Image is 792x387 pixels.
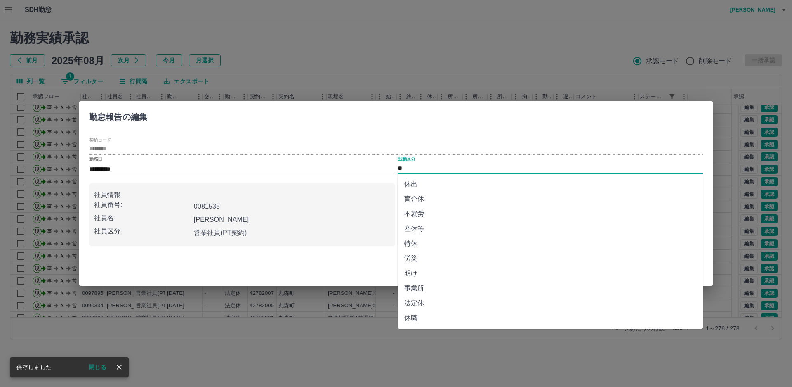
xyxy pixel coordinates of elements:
li: 不就労 [398,207,703,221]
li: 特休 [398,236,703,251]
li: 労災 [398,251,703,266]
label: 契約コード [89,137,111,143]
li: 法定休 [398,296,703,311]
button: close [113,361,125,373]
label: 出勤区分 [398,156,415,162]
div: 保存しました [16,360,52,375]
p: 社員番号: [94,200,191,210]
li: 休出 [398,177,703,192]
label: 勤務日 [89,156,102,162]
li: 育介休 [398,192,703,207]
h2: 勤怠報告の編集 [79,101,157,129]
b: 営業社員(PT契約) [194,229,247,236]
p: 社員区分: [94,226,191,236]
li: 産休等 [398,221,703,236]
li: 休職 [398,311,703,325]
b: [PERSON_NAME] [194,216,249,223]
button: 閉じる [82,361,113,373]
b: 0081538 [194,203,220,210]
li: 事業所 [398,281,703,296]
li: 明け [398,266,703,281]
p: 社員情報 [94,190,390,200]
p: 社員名: [94,213,191,223]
